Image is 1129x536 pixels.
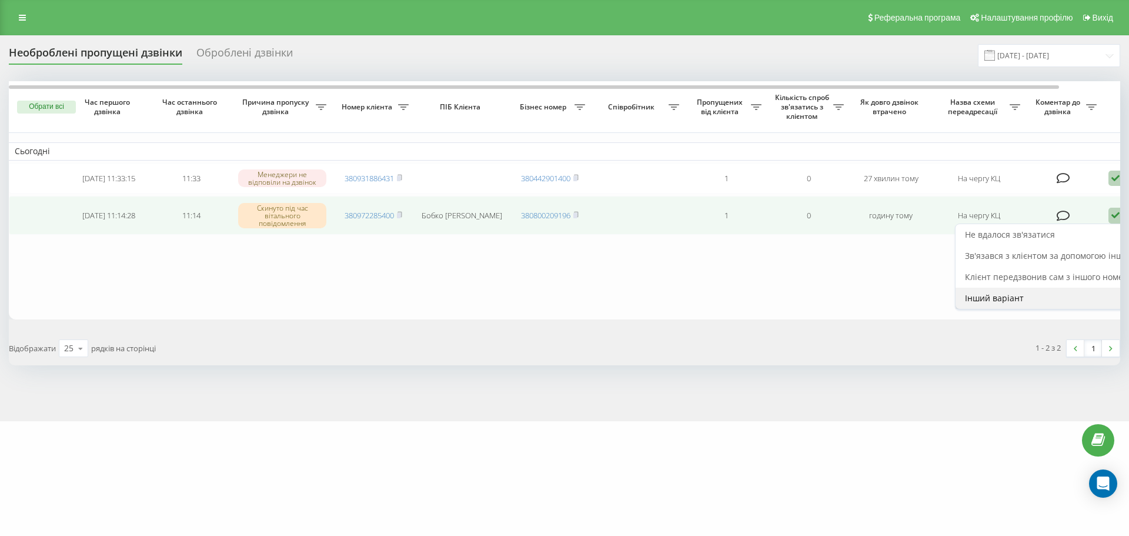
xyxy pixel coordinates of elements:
td: [DATE] 11:14:28 [68,196,150,235]
div: Скинуто під час вітального повідомлення [238,203,326,229]
a: 1 [1084,340,1102,357]
td: На чергу КЦ [932,196,1026,235]
span: Кількість спроб зв'язатись з клієнтом [773,93,833,121]
div: Необроблені пропущені дзвінки [9,46,182,65]
span: Не вдалося зв'язатися [965,229,1055,240]
td: Бобко [PERSON_NAME] [415,196,509,235]
div: 1 - 2 з 2 [1036,342,1061,354]
td: 11:33 [150,163,232,194]
span: рядків на сторінці [91,343,156,354]
span: Коментар до дзвінка [1032,98,1086,116]
td: 11:14 [150,196,232,235]
div: Менеджери не відповіли на дзвінок [238,169,326,187]
a: 380931886431 [345,173,394,184]
span: Інший варіант [965,292,1024,304]
a: 380442901400 [521,173,570,184]
td: годину тому [850,196,932,235]
td: На чергу КЦ [932,163,1026,194]
span: Як довго дзвінок втрачено [859,98,923,116]
span: Співробітник [597,102,669,112]
span: Реферальна програма [874,13,961,22]
span: Номер клієнта [338,102,398,112]
span: Час останнього дзвінка [159,98,223,116]
span: Причина пропуску дзвінка [238,98,316,116]
td: 0 [767,196,850,235]
button: Обрати всі [17,101,76,114]
div: Оброблені дзвінки [196,46,293,65]
a: 380972285400 [345,210,394,221]
span: Час першого дзвінка [77,98,141,116]
span: Відображати [9,343,56,354]
div: 25 [64,342,74,354]
td: 1 [685,163,767,194]
span: ПІБ Клієнта [425,102,499,112]
td: 27 хвилин тому [850,163,932,194]
span: Пропущених від клієнта [691,98,751,116]
span: Бізнес номер [515,102,574,112]
td: 1 [685,196,767,235]
td: 0 [767,163,850,194]
a: 380800209196 [521,210,570,221]
span: Налаштування профілю [981,13,1073,22]
td: [DATE] 11:33:15 [68,163,150,194]
div: Open Intercom Messenger [1089,470,1117,498]
span: Назва схеми переадресації [938,98,1010,116]
span: Вихід [1093,13,1113,22]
